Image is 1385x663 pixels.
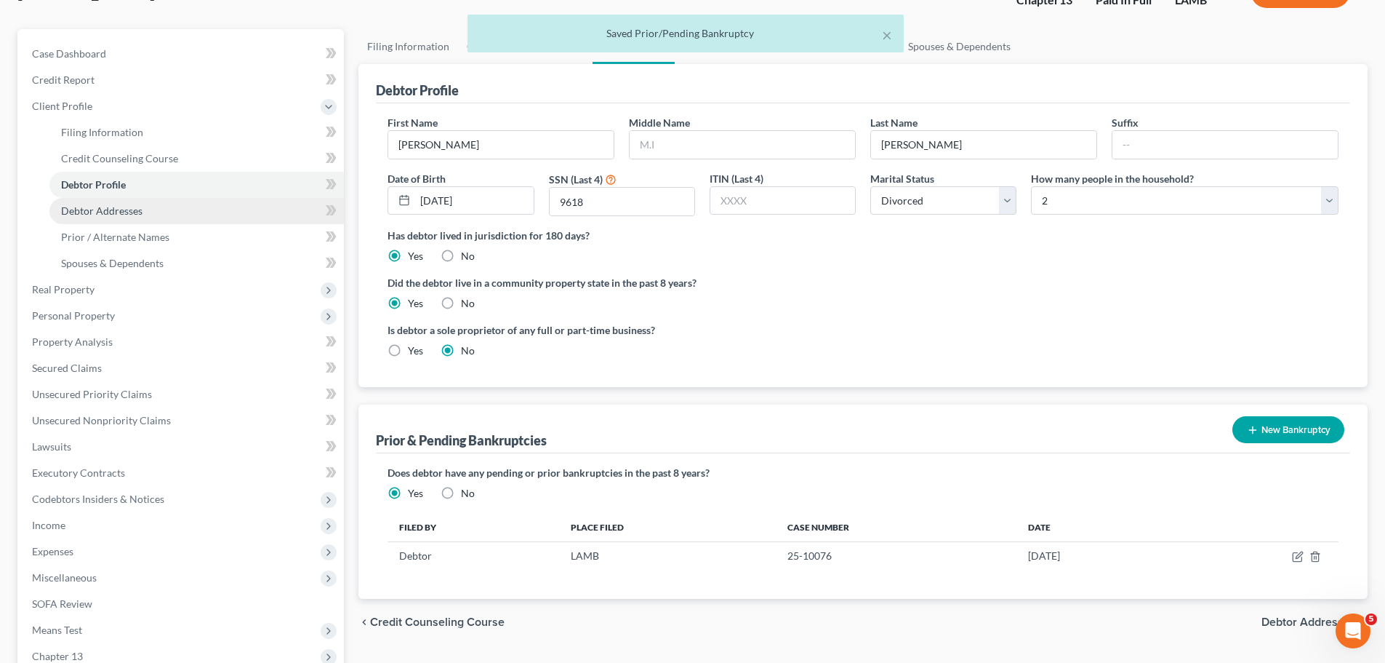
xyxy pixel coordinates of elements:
a: Unsecured Nonpriority Claims [20,408,344,434]
a: Property Analysis [20,329,344,355]
a: Prior / Alternate Names [49,224,344,250]
span: Real Property [32,283,95,295]
th: Case Number [776,512,1017,541]
span: Unsecured Nonpriority Claims [32,414,171,426]
th: Filed By [388,512,558,541]
span: Unsecured Priority Claims [32,388,152,400]
label: Yes [408,249,423,263]
input: -- [1112,131,1338,159]
label: No [461,296,475,311]
input: -- [388,131,614,159]
a: Secured Claims [20,355,344,381]
button: × [882,26,892,44]
label: SSN (Last 4) [549,172,603,187]
button: chevron_left Credit Counseling Course [358,616,505,628]
span: Means Test [32,624,82,636]
span: 5 [1365,614,1377,625]
input: MM/DD/YYYY [415,187,533,215]
button: Debtor Addresses chevron_right [1261,616,1368,628]
a: Filing Information [49,119,344,146]
span: Debtor Profile [61,178,126,191]
th: Date [1016,512,1173,541]
i: chevron_left [358,616,370,628]
a: Credit Counseling Course [49,146,344,172]
span: Client Profile [32,100,92,112]
label: Last Name [870,115,918,130]
iframe: Intercom live chat [1336,614,1370,648]
input: M.I [630,131,855,159]
span: Chapter 13 [32,650,83,662]
label: Is debtor a sole proprietor of any full or part-time business? [388,322,856,338]
label: Yes [408,486,423,501]
td: LAMB [559,542,776,570]
span: Lawsuits [32,440,71,453]
span: Credit Report [32,74,95,86]
label: Marital Status [870,171,934,186]
button: New Bankruptcy [1232,416,1344,443]
a: Spouses & Dependents [49,250,344,277]
td: 25-10076 [776,542,1017,570]
label: Yes [408,296,423,311]
td: [DATE] [1016,542,1173,570]
a: Lawsuits [20,434,344,460]
span: Property Analysis [32,336,113,348]
label: Middle Name [629,115,690,130]
span: Debtor Addresses [1261,616,1356,628]
a: Unsecured Priority Claims [20,381,344,408]
div: Prior & Pending Bankruptcies [376,432,547,449]
span: Miscellaneous [32,571,97,584]
label: First Name [388,115,438,130]
th: Place Filed [559,512,776,541]
td: Debtor [388,542,558,570]
a: Debtor Profile [49,172,344,198]
a: Credit Report [20,67,344,93]
label: Has debtor lived in jurisdiction for 180 days? [388,228,1338,243]
span: Prior / Alternate Names [61,231,169,243]
span: Filing Information [61,126,143,138]
div: Debtor Profile [376,82,459,99]
label: No [461,486,475,501]
div: Saved Prior/Pending Bankruptcy [479,26,892,41]
span: Codebtors Insiders & Notices [32,493,164,505]
input: XXXX [710,187,855,215]
span: SOFA Review [32,598,92,610]
label: Did the debtor live in a community property state in the past 8 years? [388,275,1338,290]
span: Spouses & Dependents [61,257,164,269]
label: Suffix [1112,115,1139,130]
label: Date of Birth [388,171,446,186]
label: ITIN (Last 4) [710,171,763,186]
span: Credit Counseling Course [61,152,178,164]
label: Yes [408,344,423,358]
input: -- [871,131,1096,159]
span: Secured Claims [32,362,102,374]
span: Debtor Addresses [61,205,142,217]
span: Personal Property [32,309,115,322]
span: Executory Contracts [32,467,125,479]
label: No [461,344,475,358]
input: XXXX [550,188,694,215]
label: Does debtor have any pending or prior bankruptcies in the past 8 years? [388,465,1338,480]
label: How many people in the household? [1031,171,1194,186]
a: Executory Contracts [20,460,344,486]
a: Debtor Addresses [49,198,344,224]
span: Credit Counseling Course [370,616,505,628]
span: Income [32,519,65,531]
label: No [461,249,475,263]
span: Expenses [32,545,73,557]
a: SOFA Review [20,591,344,617]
